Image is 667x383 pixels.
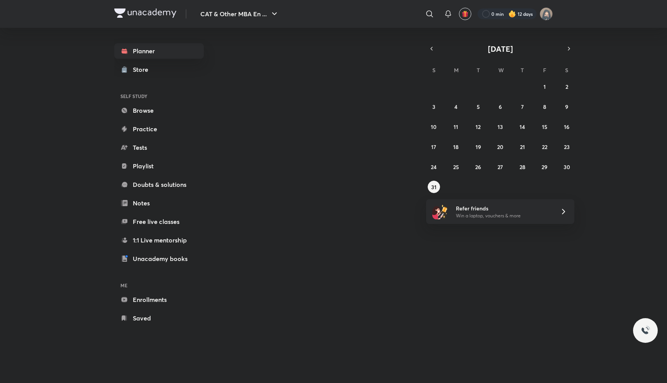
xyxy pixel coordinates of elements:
[538,120,551,133] button: August 15, 2025
[538,80,551,93] button: August 1, 2025
[454,123,458,130] abbr: August 11, 2025
[499,103,502,110] abbr: August 6, 2025
[516,141,528,153] button: August 21, 2025
[498,163,503,171] abbr: August 27, 2025
[114,43,204,59] a: Planner
[477,103,480,110] abbr: August 5, 2025
[114,279,204,292] h6: ME
[494,100,506,113] button: August 6, 2025
[497,143,503,151] abbr: August 20, 2025
[520,163,525,171] abbr: August 28, 2025
[538,100,551,113] button: August 8, 2025
[114,8,176,18] img: Company Logo
[437,43,564,54] button: [DATE]
[516,120,528,133] button: August 14, 2025
[456,212,551,219] p: Win a laptop, vouchers & more
[565,83,568,90] abbr: August 2, 2025
[431,163,437,171] abbr: August 24, 2025
[432,103,435,110] abbr: August 3, 2025
[114,177,204,192] a: Doubts & solutions
[114,140,204,155] a: Tests
[431,183,437,191] abbr: August 31, 2025
[462,10,469,17] img: avatar
[543,103,546,110] abbr: August 8, 2025
[472,161,484,173] button: August 26, 2025
[114,121,204,137] a: Practice
[114,8,176,20] a: Company Logo
[454,66,459,74] abbr: Monday
[476,143,481,151] abbr: August 19, 2025
[475,163,481,171] abbr: August 26, 2025
[516,100,528,113] button: August 7, 2025
[476,123,481,130] abbr: August 12, 2025
[114,195,204,211] a: Notes
[114,310,204,326] a: Saved
[450,141,462,153] button: August 18, 2025
[133,65,153,74] div: Store
[542,163,547,171] abbr: August 29, 2025
[520,143,525,151] abbr: August 21, 2025
[538,141,551,153] button: August 22, 2025
[196,6,284,22] button: CAT & Other MBA En ...
[641,326,650,335] img: ttu
[560,161,573,173] button: August 30, 2025
[428,120,440,133] button: August 10, 2025
[521,66,524,74] abbr: Thursday
[431,123,437,130] abbr: August 10, 2025
[428,141,440,153] button: August 17, 2025
[542,123,547,130] abbr: August 15, 2025
[564,123,569,130] abbr: August 16, 2025
[564,143,570,151] abbr: August 23, 2025
[565,103,568,110] abbr: August 9, 2025
[114,214,204,229] a: Free live classes
[516,161,528,173] button: August 28, 2025
[521,103,524,110] abbr: August 7, 2025
[114,251,204,266] a: Unacademy books
[564,163,570,171] abbr: August 30, 2025
[453,163,459,171] abbr: August 25, 2025
[472,141,484,153] button: August 19, 2025
[432,204,448,219] img: referral
[498,123,503,130] abbr: August 13, 2025
[450,161,462,173] button: August 25, 2025
[450,100,462,113] button: August 4, 2025
[543,83,546,90] abbr: August 1, 2025
[431,143,436,151] abbr: August 17, 2025
[428,161,440,173] button: August 24, 2025
[560,141,573,153] button: August 23, 2025
[432,66,435,74] abbr: Sunday
[114,232,204,248] a: 1:1 Live mentorship
[560,120,573,133] button: August 16, 2025
[114,158,204,174] a: Playlist
[114,292,204,307] a: Enrollments
[477,66,480,74] abbr: Tuesday
[498,66,504,74] abbr: Wednesday
[114,62,204,77] a: Store
[472,120,484,133] button: August 12, 2025
[494,161,506,173] button: August 27, 2025
[454,103,457,110] abbr: August 4, 2025
[459,8,471,20] button: avatar
[560,80,573,93] button: August 2, 2025
[565,66,568,74] abbr: Saturday
[494,120,506,133] button: August 13, 2025
[450,120,462,133] button: August 11, 2025
[560,100,573,113] button: August 9, 2025
[114,90,204,103] h6: SELF STUDY
[520,123,525,130] abbr: August 14, 2025
[540,7,553,20] img: Jarul Jangid
[494,141,506,153] button: August 20, 2025
[508,10,516,18] img: streak
[456,204,551,212] h6: Refer friends
[538,161,551,173] button: August 29, 2025
[114,103,204,118] a: Browse
[542,143,547,151] abbr: August 22, 2025
[428,100,440,113] button: August 3, 2025
[428,181,440,193] button: August 31, 2025
[488,44,513,54] span: [DATE]
[453,143,459,151] abbr: August 18, 2025
[472,100,484,113] button: August 5, 2025
[543,66,546,74] abbr: Friday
